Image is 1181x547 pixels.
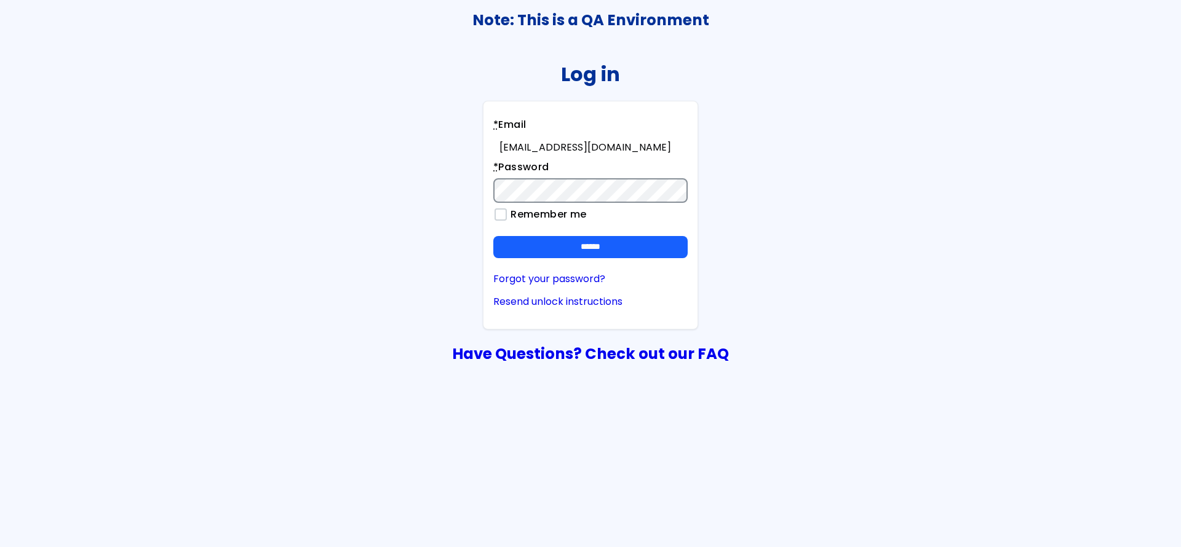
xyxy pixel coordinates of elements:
h3: Note: This is a QA Environment [1,12,1180,29]
label: Email [493,117,526,136]
a: Have Questions? Check out our FAQ [452,343,729,364]
abbr: required [493,117,498,132]
h2: Log in [561,63,620,85]
a: Resend unlock instructions [493,296,688,307]
label: Password [493,160,549,178]
abbr: required [493,160,498,174]
a: Forgot your password? [493,273,688,285]
div: [EMAIL_ADDRESS][DOMAIN_NAME] [499,142,688,153]
label: Remember me [504,209,586,220]
keeper-lock: Open Keeper Popup [667,183,682,198]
